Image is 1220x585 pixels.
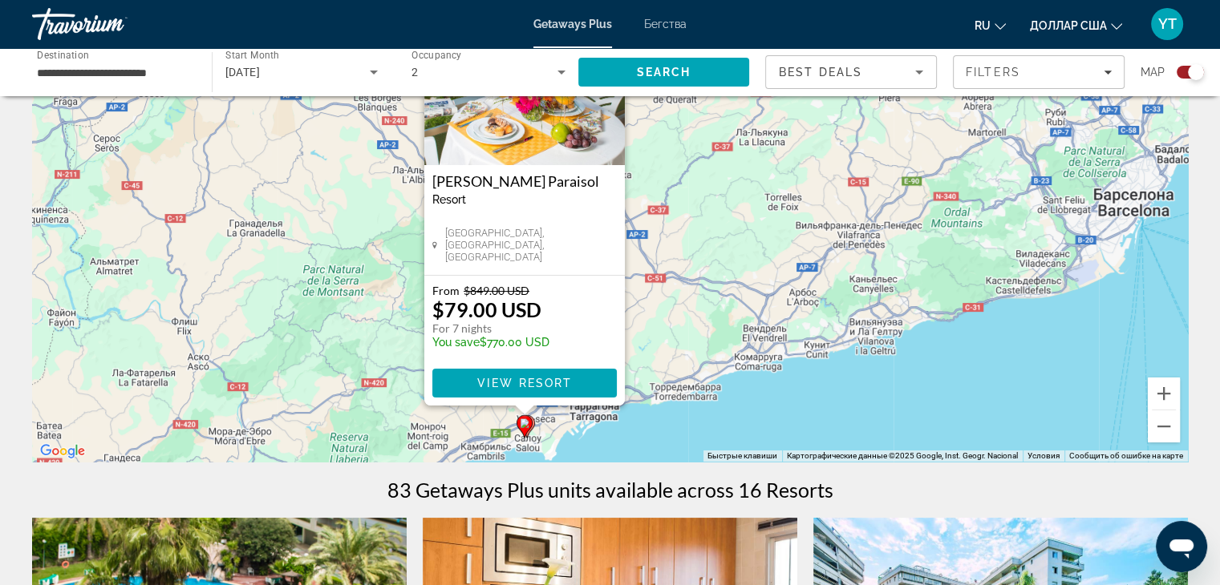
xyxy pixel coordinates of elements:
span: Best Deals [779,66,862,79]
a: [PERSON_NAME] Paraisol [432,173,617,189]
img: Google [36,441,89,462]
span: From [432,284,460,297]
font: ru [975,19,991,32]
button: Search [578,58,750,87]
mat-select: Sort by [779,63,923,82]
p: For 7 nights [432,321,549,336]
span: View Resort [476,377,571,389]
span: $849.00 USD [464,284,529,297]
span: Search [636,66,691,79]
a: Условия (ссылка откроется в новой вкладке) [1027,451,1060,460]
button: Изменить язык [975,14,1006,37]
button: View Resort [432,369,617,397]
button: Уменьшить [1148,410,1180,442]
span: Filters [966,66,1020,79]
span: You save [432,336,480,349]
a: Травориум [32,3,193,45]
span: Map [1141,61,1165,83]
button: Быстрые клавиши [707,450,777,462]
span: 2 [411,66,418,79]
button: Меню пользователя [1146,7,1188,41]
a: Getaways Plus [533,18,612,30]
h1: 83 Getaways Plus units available across 16 Resorts [387,478,833,502]
span: [GEOGRAPHIC_DATA], [GEOGRAPHIC_DATA], [GEOGRAPHIC_DATA] [444,227,616,263]
button: Filters [953,55,1125,89]
p: $770.00 USD [432,336,549,349]
span: Occupancy [411,50,462,61]
span: Start Month [225,50,279,61]
span: Destination [37,49,89,60]
span: [DATE] [225,66,261,79]
span: Resort [432,193,466,206]
button: Изменить валюту [1030,14,1122,37]
a: Сообщить об ошибке на карте [1069,451,1183,460]
iframe: Кнопка запуска окна обмена сообщениями [1156,521,1207,572]
p: $79.00 USD [432,297,541,321]
input: Select destination [37,63,191,83]
font: YT [1158,15,1177,32]
font: доллар США [1030,19,1107,32]
button: Увеличить [1148,377,1180,409]
a: Открыть эту область в Google Картах (в новом окне) [36,441,89,462]
span: Картографические данные ©2025 Google, Inst. Geogr. Nacional [787,451,1018,460]
a: Бегства [644,18,687,30]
